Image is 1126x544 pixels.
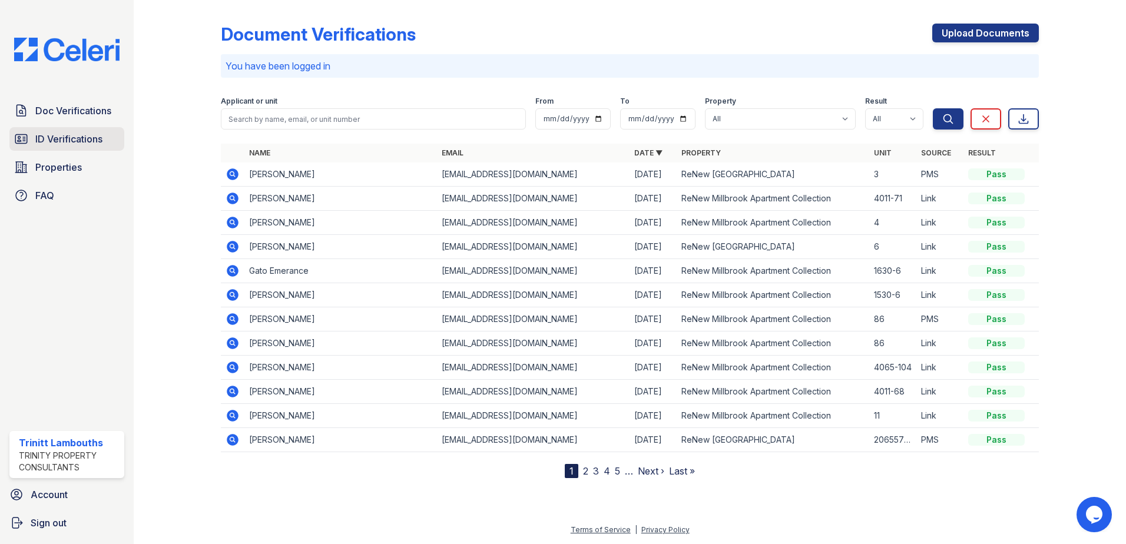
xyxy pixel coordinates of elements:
[869,307,916,331] td: 86
[677,331,869,356] td: ReNew Millbrook Apartment Collection
[677,380,869,404] td: ReNew Millbrook Apartment Collection
[916,235,963,259] td: Link
[916,187,963,211] td: Link
[677,428,869,452] td: ReNew [GEOGRAPHIC_DATA]
[630,235,677,259] td: [DATE]
[968,337,1025,349] div: Pass
[630,356,677,380] td: [DATE]
[615,465,620,477] a: 5
[630,331,677,356] td: [DATE]
[869,235,916,259] td: 6
[916,356,963,380] td: Link
[9,99,124,122] a: Doc Verifications
[244,380,437,404] td: [PERSON_NAME]
[916,259,963,283] td: Link
[244,235,437,259] td: [PERSON_NAME]
[968,217,1025,228] div: Pass
[437,356,630,380] td: [EMAIL_ADDRESS][DOMAIN_NAME]
[244,283,437,307] td: [PERSON_NAME]
[593,465,599,477] a: 3
[677,307,869,331] td: ReNew Millbrook Apartment Collection
[916,404,963,428] td: Link
[635,525,637,534] div: |
[221,108,526,130] input: Search by name, email, or unit number
[968,434,1025,446] div: Pass
[5,38,129,61] img: CE_Logo_Blue-a8612792a0a2168367f1c8372b55b34899dd931a85d93a1a3d3e32e68fde9ad4.png
[5,511,129,535] a: Sign out
[565,464,578,478] div: 1
[9,155,124,179] a: Properties
[916,380,963,404] td: Link
[968,168,1025,180] div: Pass
[35,160,82,174] span: Properties
[9,127,124,151] a: ID Verifications
[669,465,695,477] a: Last »
[677,187,869,211] td: ReNew Millbrook Apartment Collection
[869,259,916,283] td: 1630-6
[437,380,630,404] td: [EMAIL_ADDRESS][DOMAIN_NAME]
[630,380,677,404] td: [DATE]
[437,428,630,452] td: [EMAIL_ADDRESS][DOMAIN_NAME]
[968,361,1025,373] div: Pass
[31,487,68,502] span: Account
[244,259,437,283] td: Gato Emerance
[19,450,120,473] div: Trinity Property Consultants
[221,24,416,45] div: Document Verifications
[244,307,437,331] td: [PERSON_NAME]
[968,148,996,157] a: Result
[244,428,437,452] td: [PERSON_NAME]
[630,211,677,235] td: [DATE]
[244,331,437,356] td: [PERSON_NAME]
[571,525,631,534] a: Terms of Service
[630,404,677,428] td: [DATE]
[221,97,277,106] label: Applicant or unit
[437,404,630,428] td: [EMAIL_ADDRESS][DOMAIN_NAME]
[35,132,102,146] span: ID Verifications
[916,307,963,331] td: PMS
[869,331,916,356] td: 86
[437,187,630,211] td: [EMAIL_ADDRESS][DOMAIN_NAME]
[968,289,1025,301] div: Pass
[604,465,610,477] a: 4
[630,283,677,307] td: [DATE]
[968,386,1025,397] div: Pass
[244,356,437,380] td: [PERSON_NAME]
[630,307,677,331] td: [DATE]
[226,59,1034,73] p: You have been logged in
[620,97,630,106] label: To
[630,259,677,283] td: [DATE]
[968,265,1025,277] div: Pass
[916,331,963,356] td: Link
[916,283,963,307] td: Link
[677,283,869,307] td: ReNew Millbrook Apartment Collection
[677,259,869,283] td: ReNew Millbrook Apartment Collection
[437,331,630,356] td: [EMAIL_ADDRESS][DOMAIN_NAME]
[677,211,869,235] td: ReNew Millbrook Apartment Collection
[869,428,916,452] td: 20655736
[869,162,916,187] td: 3
[437,162,630,187] td: [EMAIL_ADDRESS][DOMAIN_NAME]
[437,283,630,307] td: [EMAIL_ADDRESS][DOMAIN_NAME]
[869,187,916,211] td: 4011-71
[869,380,916,404] td: 4011-68
[630,428,677,452] td: [DATE]
[677,356,869,380] td: ReNew Millbrook Apartment Collection
[244,187,437,211] td: [PERSON_NAME]
[705,97,736,106] label: Property
[634,148,663,157] a: Date ▼
[244,162,437,187] td: [PERSON_NAME]
[865,97,887,106] label: Result
[630,187,677,211] td: [DATE]
[869,211,916,235] td: 4
[869,283,916,307] td: 1530-6
[437,259,630,283] td: [EMAIL_ADDRESS][DOMAIN_NAME]
[968,241,1025,253] div: Pass
[641,525,690,534] a: Privacy Policy
[874,148,892,157] a: Unit
[968,313,1025,325] div: Pass
[249,148,270,157] a: Name
[442,148,463,157] a: Email
[681,148,721,157] a: Property
[677,404,869,428] td: ReNew Millbrook Apartment Collection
